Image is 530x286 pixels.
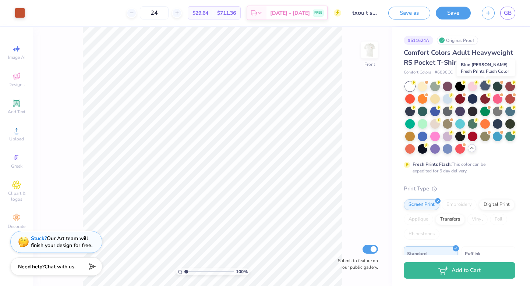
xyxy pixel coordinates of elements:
[347,6,383,20] input: Untitled Design
[11,163,22,169] span: Greek
[388,7,430,19] button: Save as
[461,68,509,74] span: Fresh Prints Flash Color
[8,224,25,229] span: Decorate
[236,268,248,275] span: 100 %
[334,257,378,271] label: Submit to feature on our public gallery.
[404,185,515,193] div: Print Type
[9,136,24,142] span: Upload
[442,199,477,210] div: Embroidery
[435,214,465,225] div: Transfers
[407,250,427,257] span: Standard
[437,36,478,45] div: Original Proof
[404,199,439,210] div: Screen Print
[404,262,515,279] button: Add to Cart
[404,36,433,45] div: # 511624A
[31,235,47,242] strong: Stuck?
[314,10,322,15] span: FREE
[217,9,236,17] span: $711.36
[404,229,439,240] div: Rhinestones
[404,214,433,225] div: Applique
[362,43,377,57] img: Front
[500,7,515,19] a: GB
[364,61,375,68] div: Front
[192,9,208,17] span: $29.64
[31,235,92,249] div: Our Art team will finish your design for free.
[140,6,169,19] input: – –
[4,190,29,202] span: Clipart & logos
[270,9,310,17] span: [DATE] - [DATE]
[465,250,480,257] span: Puff Ink
[490,214,507,225] div: Foil
[8,109,25,115] span: Add Text
[467,214,488,225] div: Vinyl
[404,48,513,67] span: Comfort Colors Adult Heavyweight RS Pocket T-Shirt
[413,161,503,174] div: This color can be expedited for 5 day delivery.
[436,7,471,19] button: Save
[404,69,431,76] span: Comfort Colors
[8,54,25,60] span: Image AI
[45,263,75,270] span: Chat with us.
[413,161,452,167] strong: Fresh Prints Flash:
[457,60,515,76] div: Blue [PERSON_NAME]
[8,82,25,87] span: Designs
[18,263,45,270] strong: Need help?
[504,9,512,17] span: GB
[435,69,453,76] span: # 6030CC
[479,199,515,210] div: Digital Print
